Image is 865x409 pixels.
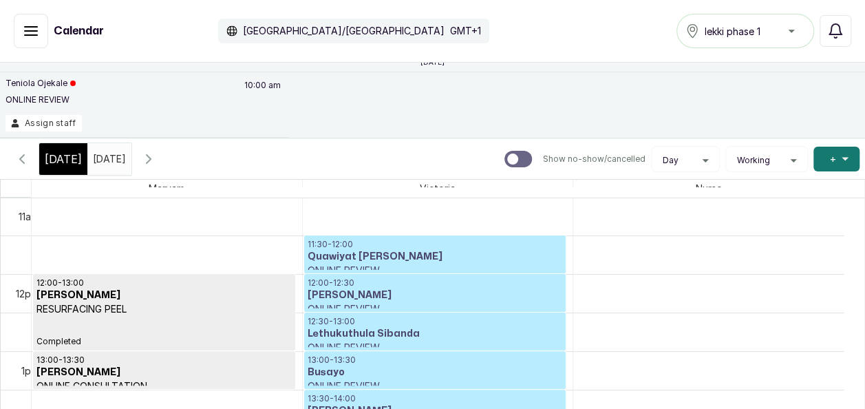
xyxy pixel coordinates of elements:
span: Victoria [417,180,458,197]
p: ONLINE REVIEW [308,379,563,393]
button: Assign staff [6,115,82,132]
p: [GEOGRAPHIC_DATA]/[GEOGRAPHIC_DATA] [243,24,445,38]
div: [DATE] [39,143,87,175]
h3: [PERSON_NAME] [36,366,292,379]
p: 13:00 - 13:30 [36,355,292,366]
div: 12pm [13,286,41,301]
button: + [813,147,859,171]
h3: [PERSON_NAME] [308,289,563,302]
p: 13:00 - 13:30 [308,355,563,366]
h3: [PERSON_NAME] [36,289,292,302]
span: Day [663,155,679,166]
p: [DATE] [420,58,445,66]
p: ONLINE CONSULTATION [36,379,292,393]
p: ONLINE REVIEW [308,264,563,277]
h3: Busayo [308,366,563,379]
p: 10:00 am [242,78,283,115]
span: lekki phase 1 [705,24,760,39]
button: Working [731,155,802,166]
button: lekki phase 1 [676,14,814,48]
p: Teniola Ojekale [6,78,76,89]
p: 12:00 - 12:30 [308,277,563,289]
p: RESURFACING PEEL [36,302,292,316]
p: ONLINE REVIEW [308,302,563,316]
div: 1pm [19,364,41,378]
p: 12:00 - 13:00 [36,277,292,289]
span: Maryam [146,180,187,197]
span: Completed [36,336,292,347]
span: [DATE] [45,151,82,167]
p: GMT+1 [450,24,481,38]
h1: Calendar [54,23,104,39]
h3: Quawiyat [PERSON_NAME] [308,250,563,264]
p: 12:30 - 13:00 [308,316,563,327]
span: + [830,152,836,166]
span: Nurse [693,180,725,197]
h3: Lethukuthula Sibanda [308,327,563,341]
span: Working [737,155,770,166]
p: Show no-show/cancelled [543,154,645,165]
p: 13:30 - 14:00 [308,393,563,404]
p: ONLINE REVIEW [6,94,76,105]
button: Day [657,155,714,166]
p: 11:30 - 12:00 [308,239,563,250]
p: ONLINE REVIEW [308,341,563,355]
div: 11am [16,209,41,224]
